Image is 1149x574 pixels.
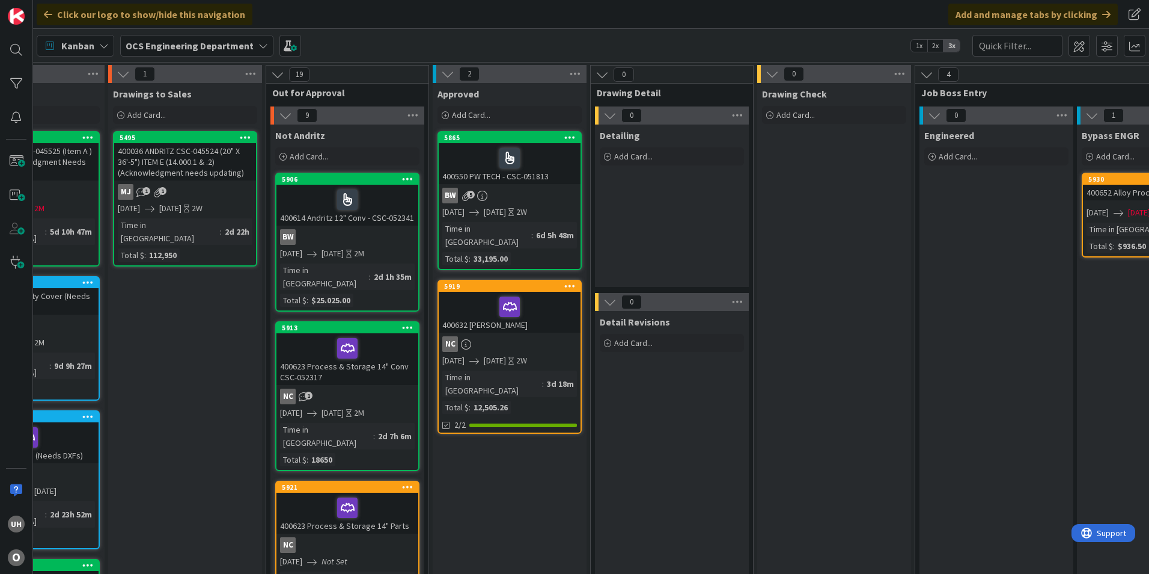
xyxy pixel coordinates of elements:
span: [DATE] [280,247,302,260]
div: 9d 9h 27m [51,359,95,372]
span: [DATE] [322,407,344,419]
div: 5865 [444,134,581,142]
div: Time in [GEOGRAPHIC_DATA] [118,218,220,245]
span: : [45,508,47,521]
span: : [306,453,308,466]
a: 5906400614 Andritz 12" Conv - CSC-052341BW[DATE][DATE]2MTime in [GEOGRAPHIC_DATA]:2d 1h 35mTotal ... [275,173,419,312]
div: 400550 PW TECH - CSC-051813 [439,143,581,184]
div: NC [442,336,458,352]
div: 112,950 [146,248,180,262]
div: MJ [114,184,256,200]
div: 5921400623 Process & Storage 14" Parts [276,482,418,534]
i: Not Set [322,556,347,567]
span: 0 [621,108,642,123]
div: 2d 23h 52m [47,508,95,521]
div: 2W [192,202,203,215]
div: 6d 5h 48m [533,229,577,242]
span: Drawing Detail [597,87,738,99]
div: 3d 18m [544,377,577,390]
span: Approved [437,88,479,100]
span: 1 [1103,108,1124,123]
span: Bypass ENGR [1082,129,1139,141]
span: Add Card... [614,151,653,162]
div: Total $ [442,401,469,414]
a: 5913400623 Process & Storage 14" Conv CSC-052317NC[DATE][DATE]2MTime in [GEOGRAPHIC_DATA]:2d 7h 6... [275,321,419,471]
span: Support [25,2,55,16]
span: [DATE] [442,354,465,367]
span: Add Card... [290,151,328,162]
div: 5495400036 ANDRITZ CSC-045524 (20" X 36'-5") ITEM E (14.000.1 & .2) (Acknowledgment needs updating) [114,132,256,181]
div: Total $ [118,248,144,262]
span: : [45,225,47,238]
span: 2/2 [454,419,466,431]
div: BW [442,188,458,203]
span: : [369,270,371,283]
a: 5919400632 [PERSON_NAME]NC[DATE][DATE]2WTime in [GEOGRAPHIC_DATA]:3d 18mTotal $:12,505.262/2 [437,280,582,434]
div: 400623 Process & Storage 14" Conv CSC-052317 [276,333,418,385]
div: BW [280,229,296,245]
span: 1 [159,187,166,195]
div: NC [280,389,296,404]
span: Kanban [61,39,94,53]
div: 2M [354,247,364,260]
span: [DATE] [280,555,302,568]
div: 5906400614 Andritz 12" Conv - CSC-052341 [276,174,418,226]
div: 5919 [439,281,581,292]
div: Total $ [280,294,306,307]
div: 5919 [444,282,581,291]
a: 5495400036 ANDRITZ CSC-045524 (20" X 36'-5") ITEM E (14.000.1 & .2) (Acknowledgment needs updatin... [113,131,257,267]
span: Add Card... [127,110,166,120]
div: [DATE] [34,485,56,498]
div: 400632 [PERSON_NAME] [439,292,581,333]
div: BW [276,229,418,245]
div: NC [276,537,418,553]
span: : [1113,239,1115,253]
span: Engineered [924,129,974,141]
div: 2d 7h 6m [375,430,415,443]
span: 0 [946,108,966,123]
span: 2x [927,40,943,52]
span: [DATE] [1087,206,1109,219]
div: 5921 [282,483,418,492]
div: 5906 [282,175,418,184]
div: 400623 Process & Storage 14" Parts [276,493,418,534]
div: NC [280,537,296,553]
span: 3x [943,40,960,52]
div: 5865 [439,132,581,143]
div: Add and manage tabs by clicking [948,4,1118,25]
div: Time in [GEOGRAPHIC_DATA] [280,264,369,290]
div: 5913 [282,324,418,332]
div: 400036 ANDRITZ CSC-045524 (20" X 36'-5") ITEM E (14.000.1 & .2) (Acknowledgment needs updating) [114,143,256,181]
span: Add Card... [939,151,977,162]
span: [DATE] [118,202,140,215]
div: 5865400550 PW TECH - CSC-051813 [439,132,581,184]
div: 2d 1h 35m [371,270,415,283]
div: Total $ [1087,239,1113,253]
span: Add Card... [1096,151,1135,162]
span: : [306,294,308,307]
span: Drawing Check [762,88,827,100]
span: 1 [305,392,312,400]
input: Quick Filter... [972,35,1062,57]
span: Add Card... [614,338,653,348]
span: [DATE] [484,354,506,367]
span: : [220,225,222,238]
span: [DATE] [484,206,506,218]
div: 18650 [308,453,335,466]
b: OCS Engineering Department [126,40,254,52]
div: 2M [354,407,364,419]
a: 5865400550 PW TECH - CSC-051813BW[DATE][DATE]2WTime in [GEOGRAPHIC_DATA]:6d 5h 48mTotal $:33,195.00 [437,131,582,270]
div: Total $ [280,453,306,466]
span: : [469,252,471,265]
div: 5913400623 Process & Storage 14" Conv CSC-052317 [276,322,418,385]
span: 1 [135,67,155,81]
div: 5921 [276,482,418,493]
span: : [531,229,533,242]
span: 1 [142,187,150,195]
span: 4 [938,67,959,82]
span: Add Card... [776,110,815,120]
div: Total $ [442,252,469,265]
div: 2d 22h [222,225,252,238]
div: O [8,549,25,566]
div: 5d 10h 47m [47,225,95,238]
